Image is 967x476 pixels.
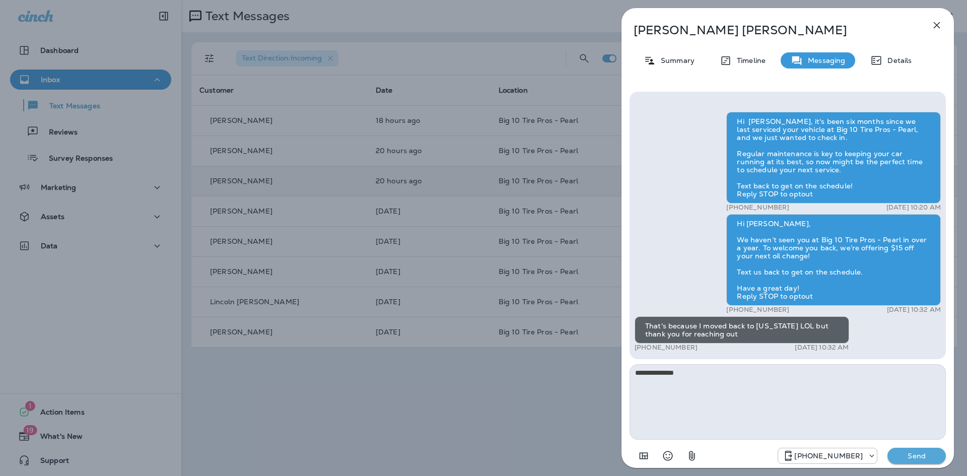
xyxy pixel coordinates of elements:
p: [PHONE_NUMBER] [794,452,863,460]
p: [DATE] 10:20 AM [886,203,941,212]
p: [PHONE_NUMBER] [726,306,789,314]
p: Send [895,451,938,460]
button: Add in a premade template [634,446,654,466]
div: Hi [PERSON_NAME], it's been six months since we last serviced your vehicle at Big 10 Tire Pros - ... [726,112,941,203]
p: [DATE] 10:32 AM [887,306,941,314]
p: Details [882,56,912,64]
p: [DATE] 10:32 AM [795,344,849,352]
p: [PHONE_NUMBER] [726,203,789,212]
p: Messaging [803,56,845,64]
p: [PERSON_NAME] [PERSON_NAME] [634,23,909,37]
div: +1 (601) 647-4599 [778,450,877,462]
button: Send [887,448,946,464]
button: Select an emoji [658,446,678,466]
p: [PHONE_NUMBER] [635,344,698,352]
p: Summary [656,56,695,64]
div: Hi [PERSON_NAME], We haven’t seen you at Big 10 Tire Pros - Pearl in over a year. To welcome you ... [726,214,941,306]
div: That's because I moved back to [US_STATE] LOL but thank you for reaching out [635,316,849,344]
p: Timeline [732,56,766,64]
